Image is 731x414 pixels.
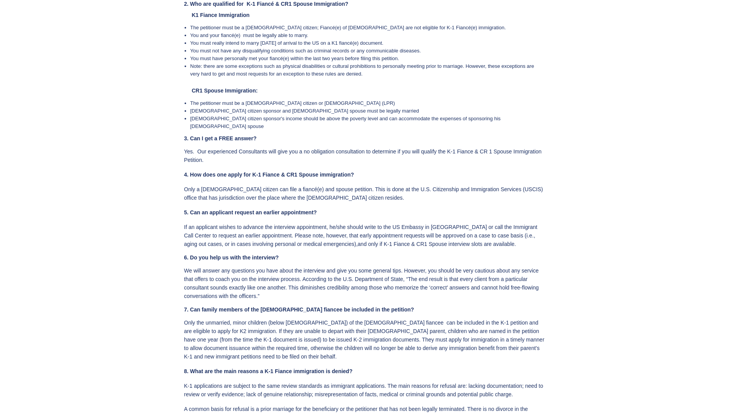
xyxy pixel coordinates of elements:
span: Note: there are some exceptions such as physical disabilities or cultural prohibitions to persona... [190,63,534,77]
p: Only the unmarried, minor children (below [DEMOGRAPHIC_DATA]) of the [DEMOGRAPHIC_DATA] fiancee c... [184,318,545,361]
strong: 4. How does one apply for K-1 Fiance & CR1 Spouse immigration? [184,172,354,178]
p: If an applicant wishes to advance the interview appointment, he/she should write to the US Embass... [184,223,545,248]
h4: 2. Who are qualified for K-1 Fiancé & CR1 Spouse Immigration? [184,1,545,7]
span: The petitioner must be a [DEMOGRAPHIC_DATA] citizen or [DEMOGRAPHIC_DATA] (LPR) [190,100,395,106]
p: K-1 applications are subject to the same review standards as immigrant applications. The main rea... [184,382,545,399]
p: Only a [DEMOGRAPHIC_DATA] citizen can file a fiancé(e) and spouse petition. This is done at the U... [184,185,545,202]
span: CR1 Spouse Immigration: [192,88,258,94]
span: You and your fiancé(e) must be legally able to marry. [190,32,308,38]
span: K1 Fiance Immigration [192,12,250,18]
h4: 3. Can I get a FREE answer? [184,135,545,142]
span: The petitioner must be a [DEMOGRAPHIC_DATA] citizen; Fiancé(e) of [DEMOGRAPHIC_DATA] are not elig... [190,25,506,30]
p: Yes. Our experienced Consultants will give you a no obligation consultation to determine if you w... [184,147,545,164]
span: You must have personally met your fiancé(e) within the last two years before filing this petition. [190,56,399,61]
span: You must not have any disqualifying conditions such as criminal records or any communicable disea... [190,48,421,54]
strong: 5. Can an applicant request an earlier appointment? [184,209,317,215]
span: [DEMOGRAPHIC_DATA] citizen sponsor's income should be above the poverty level and can accommodate... [190,116,501,129]
span: [DEMOGRAPHIC_DATA] citizen sponsor and [DEMOGRAPHIC_DATA] spouse must be legally married [190,108,419,114]
h4: 7. Can family members of the [DEMOGRAPHIC_DATA] fiancee be included in the petition? [184,306,545,313]
span: You must really intend to marry [DATE] of arrival to the US on a K1 fiancé(e) document. [190,40,383,46]
strong: 8. What are the main reasons a K-1 Fiance immigration is denied? [184,368,353,374]
h4: 6. Do you help us with the interview? [184,254,545,261]
p: We will answer any questions you have about the interview and give you some general tips. However... [184,266,545,300]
